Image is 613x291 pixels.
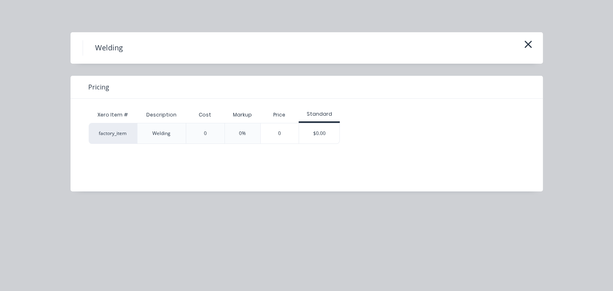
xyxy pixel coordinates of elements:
[239,130,246,137] div: 0%
[89,123,137,144] div: factory_item
[204,130,207,137] div: 0
[261,123,299,143] div: 0
[260,107,299,123] div: Price
[83,40,135,56] h4: Welding
[152,130,170,137] div: Welding
[224,107,260,123] div: Markup
[299,110,340,118] div: Standard
[89,107,137,123] div: Xero Item #
[88,82,109,92] span: Pricing
[186,107,224,123] div: Cost
[299,123,339,143] div: $0.00
[140,105,183,125] div: Description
